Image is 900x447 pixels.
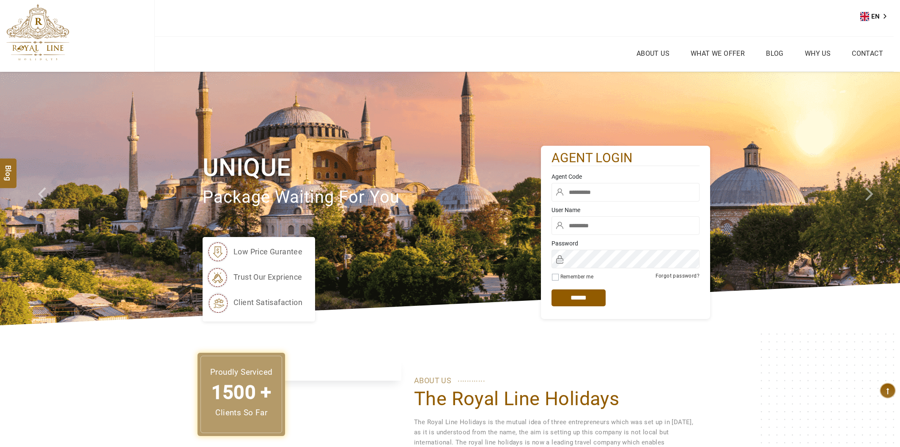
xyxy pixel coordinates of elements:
p: package waiting for you [203,183,541,212]
a: Check next prev [27,72,72,325]
a: What we Offer [689,47,747,60]
h1: The Royal Line Holidays [414,387,697,411]
a: About Us [634,47,672,60]
label: Remember me [560,274,593,280]
a: EN [860,10,892,23]
li: client satisafaction [207,292,302,313]
div: Language [860,10,892,23]
h2: agent login [552,150,700,166]
label: Agent Code [552,172,700,181]
aside: Language selected: English [860,10,892,23]
a: Why Us [803,47,833,60]
label: User Name [552,206,700,214]
label: Password [552,239,700,248]
a: Contact [850,47,885,60]
a: Check next image [855,72,900,325]
a: Blog [764,47,786,60]
a: Forgot password? [656,273,700,279]
p: ABOUT US [414,374,697,387]
span: ............ [458,373,485,385]
img: The Royal Line Holidays [6,4,69,61]
span: Blog [3,165,14,172]
li: trust our exprience [207,267,302,288]
li: low price gurantee [207,241,302,262]
h1: Unique [203,152,541,183]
